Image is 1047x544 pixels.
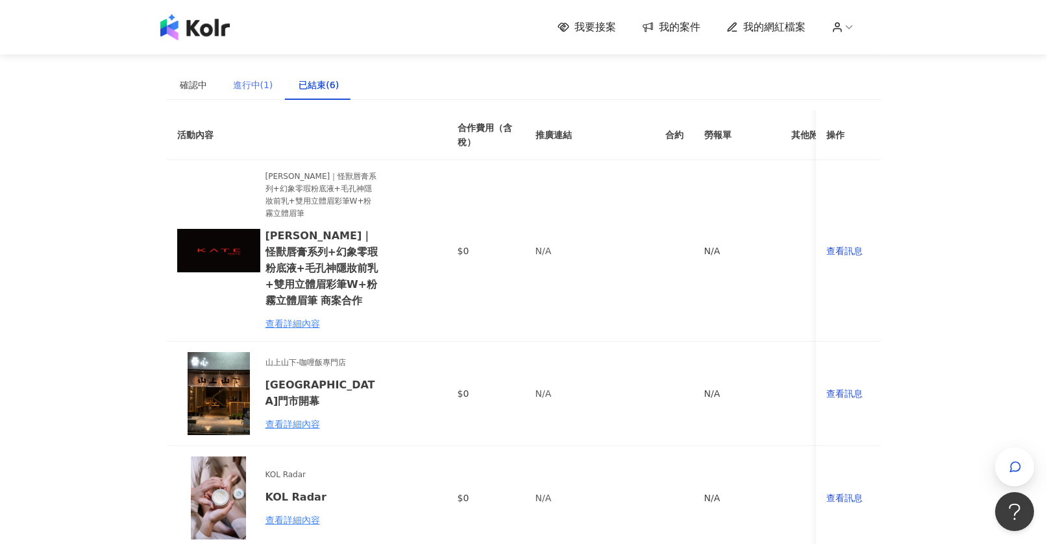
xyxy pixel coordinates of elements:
img: 山上山下：主打「咖哩飯全新菜單」與全新門市營運、桑心茶室：新品包括「打米麻糬鮮奶」、「義式冰淇淋」、「麵茶奶蓋」 加值亮點：與日本插畫家合作的「聯名限定新品」、提袋與周邊商品同步推出 [177,352,260,435]
h6: KOL Radar [265,489,379,505]
div: 確認中 [180,78,207,92]
p: N/A [536,244,645,258]
span: 山上山下-咖哩飯專門店 [265,357,379,369]
div: 查看詳細內容 [265,417,379,431]
td: $0 [447,342,525,446]
a: 我要接案 [558,20,616,34]
div: 查看詳細內容 [265,513,379,527]
th: 合作費用（含稅） [447,110,525,160]
th: 活動內容 [167,110,426,160]
span: [PERSON_NAME]｜怪獸唇膏系列+幻象零瑕粉底液+毛孔神隱妝前乳+雙用立體眉彩筆W+粉霧立體眉筆 [265,171,379,219]
a: 我的網紅檔案 [726,20,806,34]
th: 操作 [816,110,881,160]
div: 查看訊息 [826,244,870,258]
img: logo [160,14,230,40]
p: N/A [536,386,645,401]
span: 我的案件 [659,20,700,34]
div: 查看訊息 [826,491,870,505]
div: 進行中(1) [233,78,273,92]
iframe: Help Scout Beacon - Open [995,492,1034,531]
div: 已結束(6) [299,78,339,92]
span: KOL Radar [265,469,379,481]
span: 我的網紅檔案 [743,20,806,34]
td: N/A [694,342,781,446]
th: 勞報單 [694,110,781,160]
th: 推廣連結 [525,110,655,160]
td: N/A [694,160,781,342]
img: KATE｜怪獸唇膏系列+幻象零瑕粉底液+毛孔神隱妝前乳+雙用立體眉彩筆W+粉霧立體眉筆 [177,209,260,292]
img: 雷達乳霜 [177,456,260,539]
p: N/A [536,491,645,505]
a: 我的案件 [642,20,700,34]
span: 我要接案 [574,20,616,34]
h6: [GEOGRAPHIC_DATA]門市開幕 [265,377,379,409]
th: 合約 [655,110,694,160]
div: 查看訊息 [826,386,870,401]
td: $0 [447,160,525,342]
div: 查看詳細內容 [265,316,379,331]
h6: [PERSON_NAME]｜怪獸唇膏系列+幻象零瑕粉底液+毛孔神隱妝前乳+雙用立體眉彩筆W+粉霧立體眉筆 商案合作 [265,228,379,309]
